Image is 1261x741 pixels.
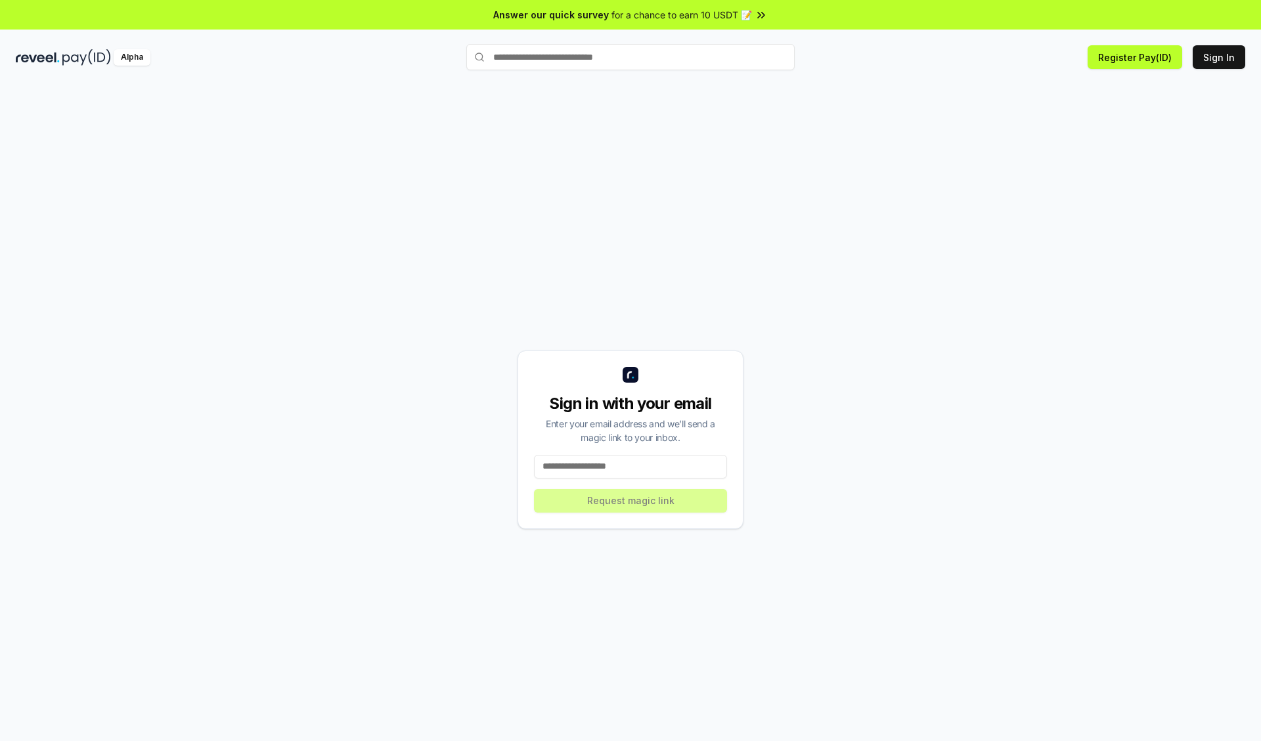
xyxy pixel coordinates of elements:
img: reveel_dark [16,49,60,66]
span: for a chance to earn 10 USDT 📝 [611,8,752,22]
img: logo_small [623,367,638,383]
button: Register Pay(ID) [1088,45,1182,69]
div: Enter your email address and we’ll send a magic link to your inbox. [534,417,727,444]
span: Answer our quick survey [493,8,609,22]
button: Sign In [1193,45,1245,69]
div: Alpha [114,49,150,66]
div: Sign in with your email [534,393,727,414]
img: pay_id [62,49,111,66]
